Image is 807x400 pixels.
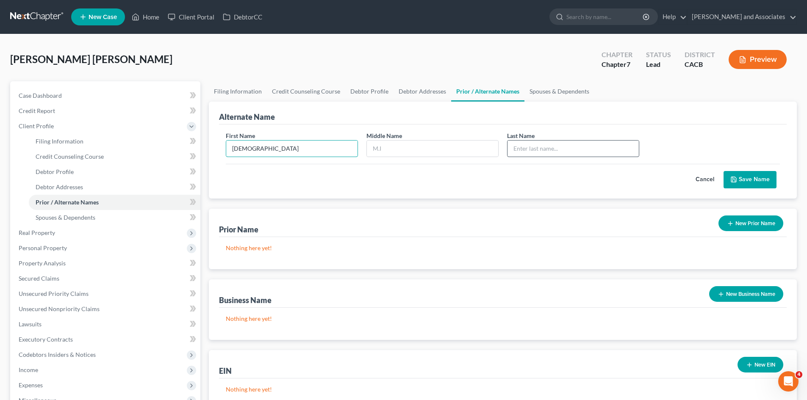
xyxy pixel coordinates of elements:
[19,320,42,328] span: Lawsuits
[226,385,780,394] p: Nothing here yet!
[19,381,43,389] span: Expenses
[688,9,796,25] a: [PERSON_NAME] and Associates
[219,295,272,305] div: Business Name
[602,60,632,69] div: Chapter
[451,81,524,102] a: Prior / Alternate Names
[19,244,67,251] span: Personal Property
[209,81,267,102] a: Filing Information
[36,153,104,160] span: Credit Counseling Course
[12,286,200,301] a: Unsecured Priority Claims
[627,60,630,68] span: 7
[366,131,402,140] label: Middle Name
[12,301,200,317] a: Unsecured Nonpriority Claims
[219,112,275,122] div: Alternate Name
[219,224,258,234] div: Prior Name
[686,171,724,188] button: Cancel
[724,171,776,189] button: Save Name
[36,214,95,221] span: Spouses & Dependents
[19,275,59,282] span: Secured Claims
[12,88,200,103] a: Case Dashboard
[12,256,200,271] a: Property Analysis
[19,92,62,99] span: Case Dashboard
[29,134,200,149] a: Filing Information
[219,366,232,376] div: EIN
[19,122,54,130] span: Client Profile
[10,53,172,65] span: [PERSON_NAME] [PERSON_NAME]
[718,215,783,231] button: New Prior Name
[646,50,671,60] div: Status
[164,9,219,25] a: Client Portal
[128,9,164,25] a: Home
[566,9,644,25] input: Search by name...
[29,149,200,164] a: Credit Counseling Course
[367,141,498,157] input: M.I
[36,183,83,190] span: Debtor Addresses
[267,81,345,102] a: Credit Counseling Course
[12,317,200,332] a: Lawsuits
[796,371,802,378] span: 4
[36,168,74,175] span: Debtor Profile
[219,9,266,25] a: DebtorCC
[345,81,394,102] a: Debtor Profile
[507,132,535,139] span: Last Name
[12,103,200,119] a: Credit Report
[19,259,66,267] span: Property Analysis
[19,229,55,236] span: Real Property
[19,290,89,297] span: Unsecured Priority Claims
[226,141,358,157] input: Enter first name...
[12,271,200,286] a: Secured Claims
[685,50,715,60] div: District
[602,50,632,60] div: Chapter
[507,141,639,157] input: Enter last name...
[29,210,200,225] a: Spouses & Dependents
[738,357,783,372] button: New EIN
[658,9,687,25] a: Help
[29,179,200,195] a: Debtor Addresses
[19,336,73,343] span: Executory Contracts
[226,131,255,140] label: First Name
[19,366,38,373] span: Income
[89,14,117,20] span: New Case
[226,314,780,323] p: Nothing here yet!
[36,138,83,145] span: Filing Information
[226,244,780,252] p: Nothing here yet!
[729,50,787,69] button: Preview
[29,164,200,179] a: Debtor Profile
[29,195,200,210] a: Prior / Alternate Names
[36,199,99,206] span: Prior / Alternate Names
[19,305,100,312] span: Unsecured Nonpriority Claims
[646,60,671,69] div: Lead
[12,332,200,347] a: Executory Contracts
[19,107,55,114] span: Credit Report
[685,60,715,69] div: CACB
[19,351,96,358] span: Codebtors Insiders & Notices
[778,371,799,392] iframe: Intercom live chat
[394,81,451,102] a: Debtor Addresses
[524,81,594,102] a: Spouses & Dependents
[709,286,783,302] button: New Business Name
